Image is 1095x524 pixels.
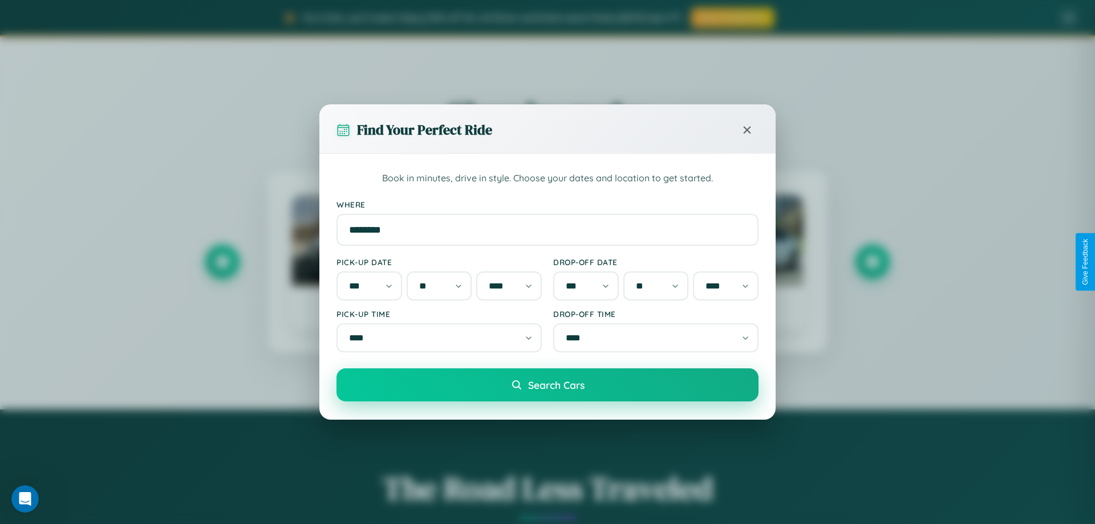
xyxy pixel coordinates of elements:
h3: Find Your Perfect Ride [357,120,492,139]
label: Drop-off Date [553,257,759,267]
label: Drop-off Time [553,309,759,319]
label: Where [336,200,759,209]
label: Pick-up Time [336,309,542,319]
button: Search Cars [336,368,759,401]
span: Search Cars [528,379,585,391]
p: Book in minutes, drive in style. Choose your dates and location to get started. [336,171,759,186]
label: Pick-up Date [336,257,542,267]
